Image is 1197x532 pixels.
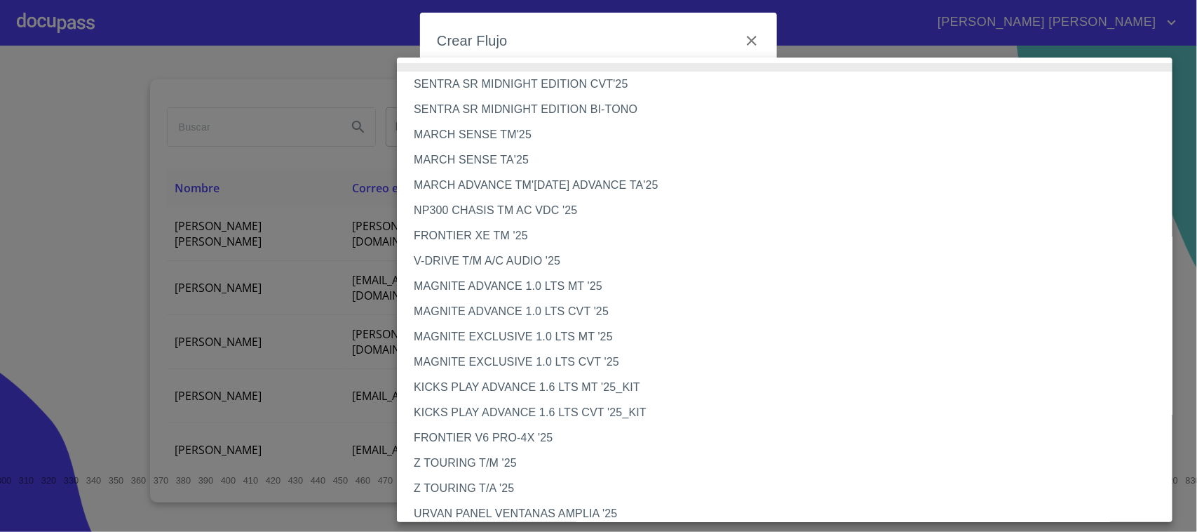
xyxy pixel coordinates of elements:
[397,248,1186,274] li: V-DRIVE T/M A/C AUDIO '25
[397,400,1186,425] li: KICKS PLAY ADVANCE 1.6 LTS CVT '25_KIT
[397,451,1186,476] li: Z TOURING T/M '25
[397,97,1186,122] li: SENTRA SR MIDNIGHT EDITION BI-TONO
[397,198,1186,223] li: NP300 CHASIS TM AC VDC '25
[397,274,1186,299] li: MAGNITE ADVANCE 1.0 LTS MT '25
[397,375,1186,400] li: KICKS PLAY ADVANCE 1.6 LTS MT '25_KIT
[397,223,1186,248] li: FRONTIER XE TM '25
[397,501,1186,526] li: URVAN PANEL VENTANAS AMPLIA '25
[397,147,1186,173] li: MARCH SENSE TA'25
[397,72,1186,97] li: SENTRA SR MIDNIGHT EDITION CVT'25
[397,476,1186,501] li: Z TOURING T/A '25
[397,299,1186,324] li: MAGNITE ADVANCE 1.0 LTS CVT '25
[397,350,1186,375] li: MAGNITE EXCLUSIVE 1.0 LTS CVT '25
[397,425,1186,451] li: FRONTIER V6 PRO-4X '25
[397,324,1186,350] li: MAGNITE EXCLUSIVE 1.0 LTS MT '25
[397,173,1186,198] li: MARCH ADVANCE TM'[DATE] ADVANCE TA'25
[397,122,1186,147] li: MARCH SENSE TM'25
